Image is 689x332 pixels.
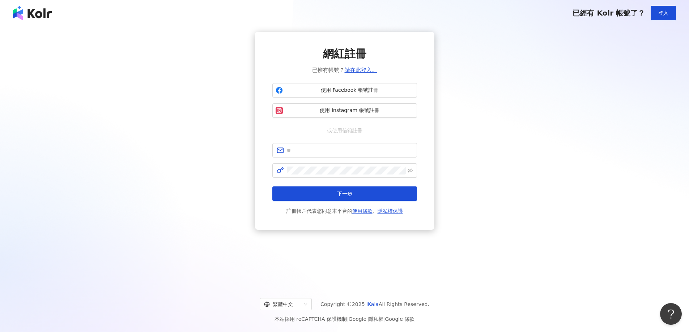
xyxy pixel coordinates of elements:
[312,66,377,74] span: 已擁有帳號？
[337,191,352,197] span: 下一步
[573,9,645,17] span: 已經有 Kolr 帳號了？
[352,208,373,214] a: 使用條款
[264,298,301,310] div: 繁體中文
[275,315,414,323] span: 本站採用 reCAPTCHA 保護機制
[286,207,403,215] span: 註冊帳戶代表您同意本平台的 、
[385,316,414,322] a: Google 條款
[660,303,682,325] iframe: Help Scout Beacon - Open
[383,316,385,322] span: |
[323,46,366,61] span: 網紅註冊
[272,83,417,98] button: 使用 Facebook 帳號註冊
[13,6,52,20] img: logo
[272,186,417,201] button: 下一步
[347,316,349,322] span: |
[651,6,676,20] button: 登入
[286,107,414,114] span: 使用 Instagram 帳號註冊
[320,300,429,309] span: Copyright © 2025 All Rights Reserved.
[345,67,377,73] a: 請在此登入。
[366,301,379,307] a: iKala
[658,10,668,16] span: 登入
[349,316,383,322] a: Google 隱私權
[272,103,417,118] button: 使用 Instagram 帳號註冊
[378,208,403,214] a: 隱私權保護
[322,126,367,134] span: 或使用信箱註冊
[286,87,414,94] span: 使用 Facebook 帳號註冊
[408,168,413,173] span: eye-invisible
